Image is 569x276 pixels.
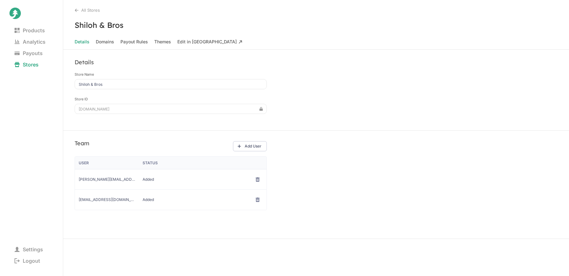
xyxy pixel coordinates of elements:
label: Store Name [75,72,267,77]
span: Details [75,37,89,46]
span: Logout [9,256,45,265]
span: Payouts [9,49,48,58]
h3: Shiloh & Bros [63,20,569,30]
h3: Team [75,140,89,147]
div: Status [143,160,199,166]
span: Added [143,177,199,182]
label: Store ID [75,97,267,101]
span: Added [143,197,199,202]
span: Payout Rules [120,37,148,46]
span: Themes [154,37,171,46]
span: Products [9,26,50,35]
span: Stores [9,60,44,69]
span: Settings [9,245,48,254]
span: Analytics [9,37,51,46]
span: Domains [96,37,114,46]
h3: Details [75,59,94,66]
span: peter.letz@caa.com [79,177,135,182]
span: shilohandbrosbusiness@gmail.com [79,197,135,202]
span: Edit in [GEOGRAPHIC_DATA] [177,37,242,46]
div: All Stores [75,8,569,13]
button: Add User [233,141,267,151]
div: User [79,160,135,166]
